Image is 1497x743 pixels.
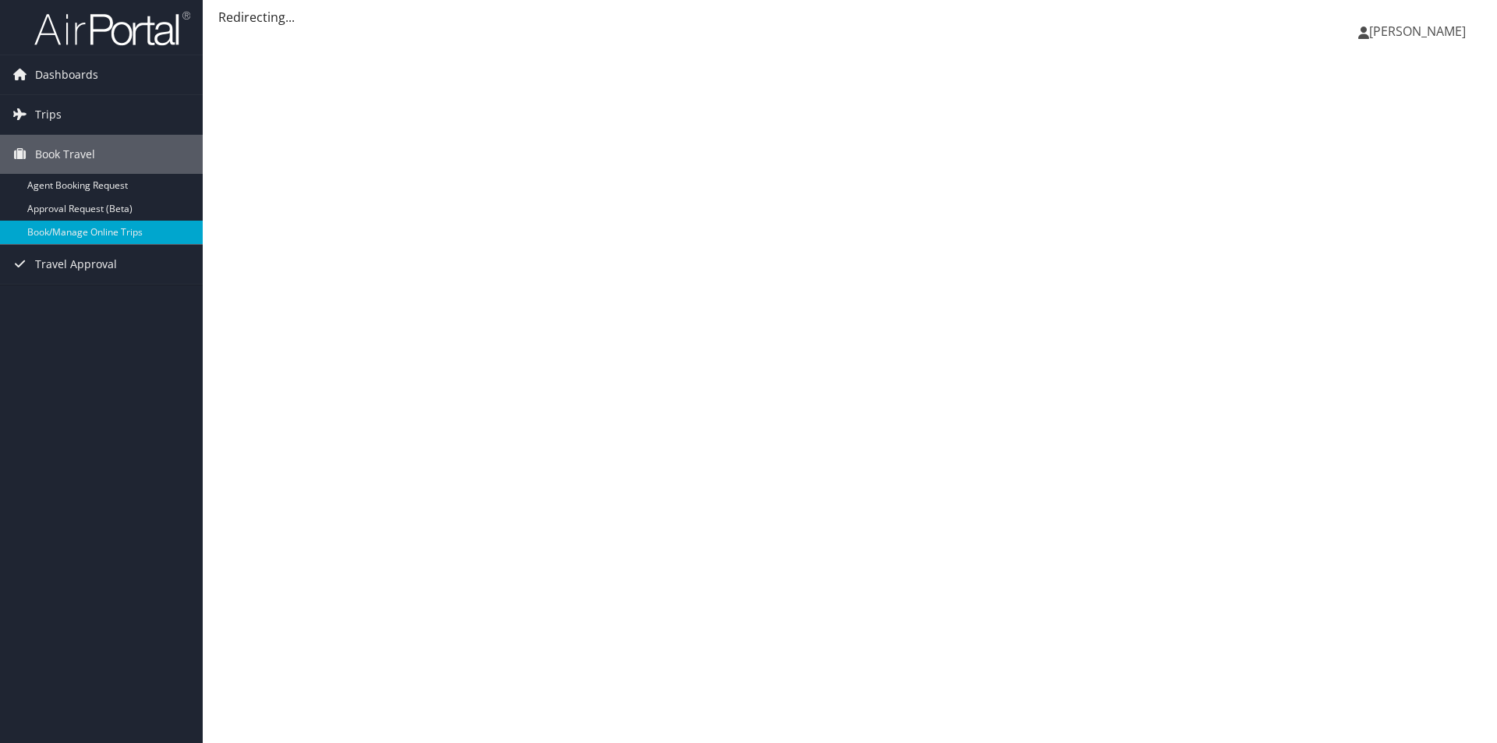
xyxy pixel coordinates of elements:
[34,10,190,47] img: airportal-logo.png
[1358,8,1481,55] a: [PERSON_NAME]
[35,245,117,284] span: Travel Approval
[218,8,1481,27] div: Redirecting...
[35,55,98,94] span: Dashboards
[1369,23,1466,40] span: [PERSON_NAME]
[35,95,62,134] span: Trips
[35,135,95,174] span: Book Travel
